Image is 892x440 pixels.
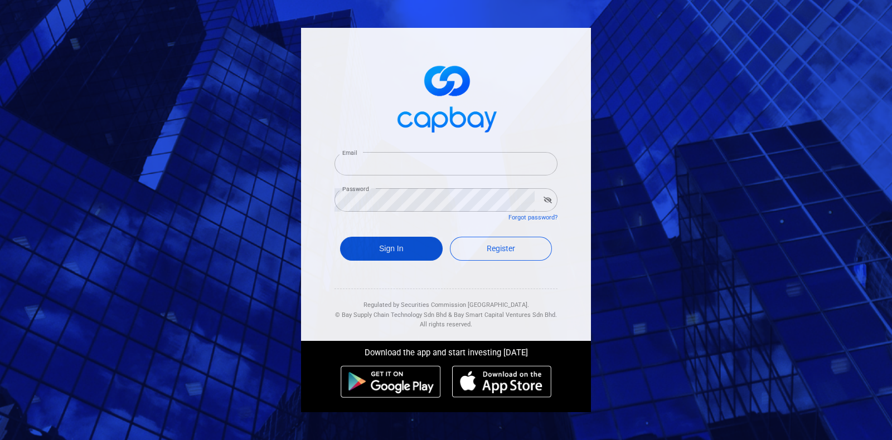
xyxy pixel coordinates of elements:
div: Download the app and start investing [DATE] [293,341,599,360]
div: Regulated by Securities Commission [GEOGRAPHIC_DATA]. & All rights reserved. [334,289,557,330]
span: Register [487,244,515,253]
img: android [341,365,441,398]
a: Forgot password? [508,214,557,221]
span: Bay Smart Capital Ventures Sdn Bhd. [454,311,557,319]
label: Password [342,185,369,193]
a: Register [450,237,552,261]
img: ios [452,365,551,398]
span: © Bay Supply Chain Technology Sdn Bhd [335,311,447,319]
button: Sign In [340,237,443,261]
label: Email [342,149,357,157]
img: logo [390,56,502,139]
